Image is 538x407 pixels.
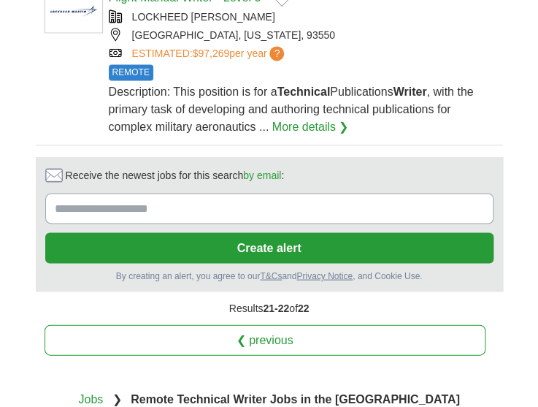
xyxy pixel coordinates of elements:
[109,28,494,43] div: [GEOGRAPHIC_DATA], [US_STATE], 93550
[298,302,310,313] span: 22
[109,85,474,133] span: Description: This position is for a Publications , with the primary task of developing and author...
[393,85,426,98] strong: Writer
[45,324,485,355] a: ❮ previous
[45,232,493,263] button: Create alert
[132,46,288,61] a: ESTIMATED:$97,269per year?
[269,46,284,61] span: ?
[243,170,281,181] a: by email
[131,392,459,405] strong: Remote Technical Writer Jobs in the [GEOGRAPHIC_DATA]
[132,11,275,23] a: LOCKHEED [PERSON_NAME]
[296,270,353,281] a: Privacy Notice
[277,85,330,98] strong: Technical
[78,392,103,405] a: Jobs
[66,168,285,183] span: Receive the newest jobs for this search :
[272,118,349,136] a: More details ❯
[192,47,229,59] span: $97,269
[109,64,153,80] span: REMOTE
[45,269,493,282] div: By creating an alert, you agree to our and , and Cookie Use.
[36,292,503,324] div: Results of
[112,392,122,405] span: ❯
[263,302,289,313] span: 21-22
[260,270,282,281] a: T&Cs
